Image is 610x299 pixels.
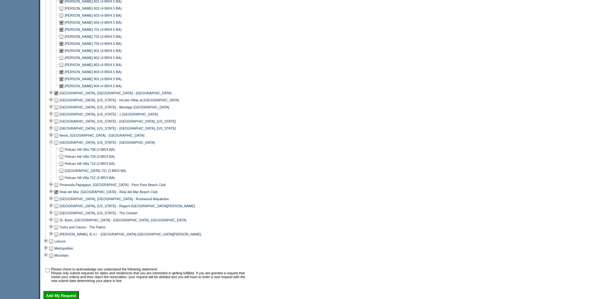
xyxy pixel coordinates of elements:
[65,49,122,53] a: [PERSON_NAME] 801 (4 BR/4.5 BA)
[59,211,138,215] a: [GEOGRAPHIC_DATA], [US_STATE] - The Cloister
[65,70,122,74] a: [PERSON_NAME] 804 (4 BR/4.5 BA)
[59,197,169,201] a: [GEOGRAPHIC_DATA], [GEOGRAPHIC_DATA] - Rosewood Mayakoba
[65,77,122,81] a: [PERSON_NAME] 901 (4 BR/4.5 BA)
[51,267,247,283] td: Please check to acknowledge you understand the following statement: Please only submit requests f...
[65,13,122,17] a: [PERSON_NAME] 603 (4 BR/4.5 BA)
[65,176,115,180] a: Pelican Hill Villa 722 (3 BR/3 BA)
[65,169,126,173] a: [GEOGRAPHIC_DATA] 721 (3 BR/3 BA)
[59,225,105,229] a: Turks and Caicos - The Palms
[65,84,122,88] a: [PERSON_NAME] 904 (4 BR/4.5 BA)
[59,91,171,95] a: [GEOGRAPHIC_DATA], [GEOGRAPHIC_DATA] - [GEOGRAPHIC_DATA]
[59,133,144,137] a: Nevis, [GEOGRAPHIC_DATA] - [GEOGRAPHIC_DATA]
[59,119,176,123] a: [GEOGRAPHIC_DATA], [US_STATE] - [GEOGRAPHIC_DATA], [US_STATE]
[59,232,201,236] a: [PERSON_NAME], B.V.I. - [GEOGRAPHIC_DATA] [GEOGRAPHIC_DATA][PERSON_NAME]
[65,56,122,60] a: [PERSON_NAME] 802 (4 BR/4.5 BA)
[54,246,73,250] a: Metropolitan
[65,35,122,38] a: [PERSON_NAME] 702 (4 BR/4.5 BA)
[65,148,115,151] a: Pelican Hill Villa 708 (3 BR/3 BA)
[65,63,122,67] a: [PERSON_NAME] 803 (4 BR/4.5 BA)
[59,141,155,144] a: [GEOGRAPHIC_DATA], [US_STATE] - [GEOGRAPHIC_DATA]
[65,155,115,158] a: Pelican Hill Villa 709 (3 BR/3 BA)
[59,204,195,208] a: [GEOGRAPHIC_DATA], [US_STATE] - Regent [GEOGRAPHIC_DATA][PERSON_NAME]
[65,28,122,31] a: [PERSON_NAME] 701 (4 BR/4.5 BA)
[59,190,158,194] a: Real del Mar, [GEOGRAPHIC_DATA] - Real del Mar Beach Club
[65,42,122,46] a: [PERSON_NAME] 704 (4 BR/4.5 BA)
[59,126,176,130] a: [GEOGRAPHIC_DATA], [US_STATE] - [GEOGRAPHIC_DATA], [US_STATE]
[59,218,187,222] a: St. Barts, [GEOGRAPHIC_DATA] - [GEOGRAPHIC_DATA], [GEOGRAPHIC_DATA]
[59,98,179,102] a: [GEOGRAPHIC_DATA], [US_STATE] - Ho'olei Villas at [GEOGRAPHIC_DATA]
[65,21,122,24] a: [PERSON_NAME] 604 (4 BR/4.5 BA)
[59,105,169,109] a: [GEOGRAPHIC_DATA], [US_STATE] - Montage [GEOGRAPHIC_DATA]
[59,112,158,116] a: [GEOGRAPHIC_DATA], [US_STATE] - 1 [GEOGRAPHIC_DATA]
[65,162,115,166] a: Pelican Hill Villa 710 (3 BR/3 BA)
[54,239,66,243] a: Leisure
[59,183,166,187] a: Peninsula Papagayo, [GEOGRAPHIC_DATA] - Poro Poro Beach Club
[65,6,122,10] a: [PERSON_NAME] 602 (4 BR/4.5 BA)
[54,253,68,257] a: Mountain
